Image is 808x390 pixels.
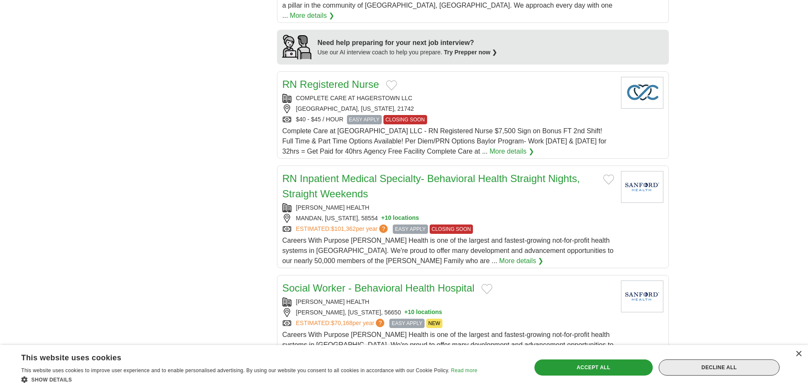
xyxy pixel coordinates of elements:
[451,368,477,373] a: Read more, opens a new window
[534,359,653,376] div: Accept all
[621,77,663,109] img: Company logo
[499,256,544,266] a: More details ❯
[282,237,614,264] span: Careers With Purpose [PERSON_NAME] Health is one of the largest and fastest-growing not-for-profi...
[430,224,473,234] span: CLOSING SOON
[296,224,390,234] a: ESTIMATED:$101,362per year?
[404,308,408,317] span: +
[481,284,492,294] button: Add to favorite jobs
[621,281,663,312] img: Sanford Health logo
[282,282,475,294] a: Social Worker - Behavioral Health Hospital
[318,48,498,57] div: Use our AI interview coach to help you prepare.
[659,359,780,376] div: Decline all
[21,368,450,373] span: This website uses cookies to improve user experience and to enable personalised advertising. By u...
[389,319,424,328] span: EASY APPLY
[282,331,614,359] span: Careers With Purpose [PERSON_NAME] Health is one of the largest and fastest-growing not-for-profi...
[393,224,428,234] span: EASY APPLY
[381,214,385,223] span: +
[282,308,614,317] div: [PERSON_NAME], [US_STATE], 56650
[282,94,614,103] div: COMPLETE CARE AT HAGERSTOWN LLC
[31,377,72,383] span: Show details
[386,80,397,90] button: Add to favorite jobs
[318,38,498,48] div: Need help preparing for your next job interview?
[296,319,386,328] a: ESTIMATED:$70,168per year?
[296,204,369,211] a: [PERSON_NAME] HEALTH
[381,214,419,223] button: +10 locations
[331,225,355,232] span: $101,362
[426,319,442,328] span: NEW
[376,319,384,327] span: ?
[290,11,334,21] a: More details ❯
[296,298,369,305] a: [PERSON_NAME] HEALTH
[282,173,580,199] a: RN Inpatient Medical Specialty- Behavioral Health Straight Nights, Straight Weekends
[282,214,614,223] div: MANDAN, [US_STATE], 58554
[603,174,614,185] button: Add to favorite jobs
[489,146,534,157] a: More details ❯
[21,375,477,384] div: Show details
[347,115,382,124] span: EASY APPLY
[379,224,388,233] span: ?
[282,104,614,113] div: [GEOGRAPHIC_DATA], [US_STATE], 21742
[331,320,352,326] span: $70,168
[444,49,498,56] a: Try Prepper now ❯
[383,115,427,124] span: CLOSING SOON
[282,127,607,155] span: Complete Care at [GEOGRAPHIC_DATA] LLC - RN Registered Nurse $7,500 Sign on Bonus FT 2nd Shift! F...
[282,79,379,90] a: RN Registered Nurse
[621,171,663,203] img: Sanford Health logo
[404,308,442,317] button: +10 locations
[795,351,802,357] div: Close
[21,350,456,363] div: This website uses cookies
[282,115,614,124] div: $40 - $45 / HOUR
